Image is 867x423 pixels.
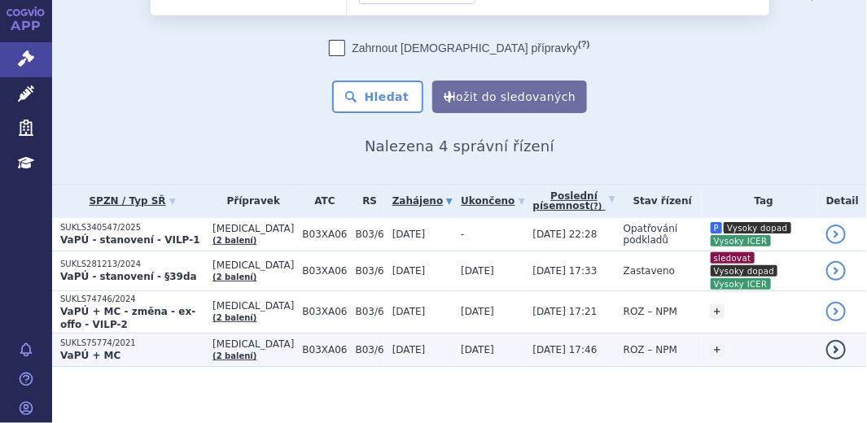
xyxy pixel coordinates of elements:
th: RS [348,185,384,218]
a: detail [826,302,846,321]
span: [DATE] [461,344,494,355]
span: B03XA06 [302,265,347,277]
abbr: (?) [590,202,602,211]
a: + [710,304,725,319]
span: ROZ – NPM [624,306,677,317]
span: [DATE] 17:33 [533,265,598,277]
span: [DATE] [392,265,426,277]
th: Tag [702,185,818,218]
i: Vysoky dopad [724,222,790,233]
th: ATC [294,185,347,218]
span: [DATE] [392,306,426,317]
a: Poslednípísemnost(?) [533,185,615,218]
i: P [711,222,722,233]
strong: VaPÚ + MC - změna - ex-offo - VILP-2 [60,306,195,330]
p: SUKLS281213/2024 [60,259,204,270]
span: Opatřování podkladů [624,223,678,246]
span: - [461,229,464,240]
span: Zastaveno [624,265,675,277]
strong: VaPÚ - stanovení - VILP-1 [60,234,200,246]
a: Zahájeno [392,190,453,212]
a: Ukončeno [461,190,524,212]
span: Nalezena 4 správní řízení [365,137,554,155]
button: Hledat [332,81,424,113]
span: [MEDICAL_DATA] [212,259,294,271]
a: detail [826,225,846,244]
a: + [710,342,725,357]
p: SUKLS340547/2025 [60,222,204,233]
span: B03/6 [356,306,384,317]
span: [DATE] [392,229,426,240]
th: Stav řízení [615,185,702,218]
span: [MEDICAL_DATA] [212,300,294,312]
span: B03/6 [356,229,384,240]
a: detail [826,340,846,360]
i: sledovat [711,252,755,264]
strong: VaPÚ + MC [60,350,120,361]
label: Zahrnout [DEMOGRAPHIC_DATA] přípravky [329,40,589,56]
a: detail [826,261,846,281]
i: Vysoky ICER [711,235,771,246]
strong: VaPÚ - stanovení - §39da [60,271,197,282]
span: [DATE] [392,344,426,355]
span: ROZ – NPM [624,344,677,355]
span: B03XA06 [302,229,347,240]
abbr: (?) [578,39,589,50]
th: Detail [818,185,867,218]
p: SUKLS75774/2021 [60,338,204,349]
i: Vysoky ICER [711,278,771,290]
span: [MEDICAL_DATA] [212,338,294,350]
span: B03XA06 [302,306,347,317]
a: (2 balení) [212,273,256,281]
span: B03XA06 [302,344,347,355]
span: [DATE] 17:21 [533,306,598,317]
p: SUKLS74746/2024 [60,294,204,305]
span: [MEDICAL_DATA] [212,223,294,234]
button: Uložit do sledovaných [432,81,587,113]
a: (2 balení) [212,313,256,322]
th: Přípravek [204,185,294,218]
span: B03/6 [356,344,384,355]
span: [DATE] 17:46 [533,344,598,355]
i: Vysoky dopad [711,265,777,277]
span: [DATE] [461,306,494,317]
a: (2 balení) [212,351,256,360]
span: [DATE] 22:28 [533,229,598,240]
span: B03/6 [356,265,384,277]
a: SPZN / Typ SŘ [60,190,204,212]
span: [DATE] [461,265,494,277]
a: (2 balení) [212,236,256,245]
